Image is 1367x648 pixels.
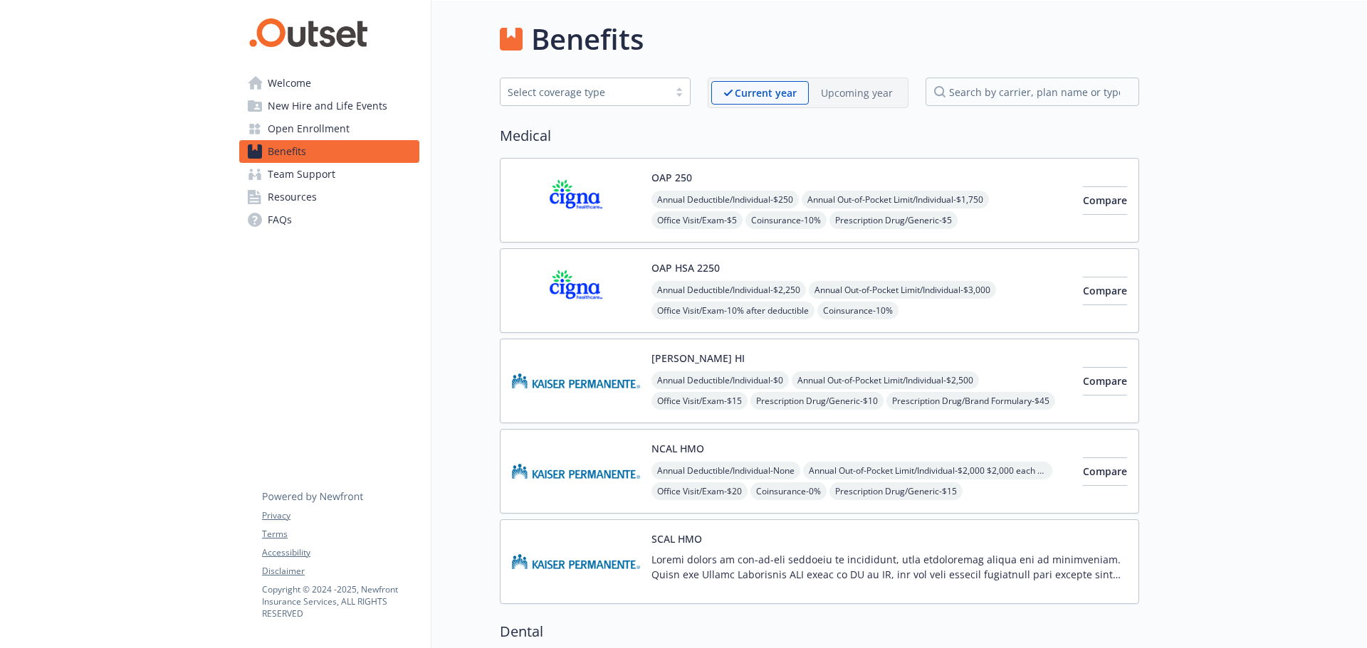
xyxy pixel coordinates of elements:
[651,260,720,275] button: OAP HSA 2250
[651,170,692,185] button: OAP 250
[1083,186,1127,215] button: Compare
[651,302,815,319] span: Office Visit/Exam - 10% after deductible
[512,351,640,411] img: Kaiser Permanente of Hawaii carrier logo
[239,208,419,231] a: FAQs
[500,621,1139,642] h2: Dental
[512,531,640,592] img: Kaiser Permanente Insurance Company carrier logo
[750,482,827,500] span: Coinsurance - 0%
[1083,284,1127,297] span: Compare
[651,392,748,410] span: Office Visit/Exam - $15
[651,482,748,500] span: Office Visit/Exam - $20
[651,462,800,479] span: Annual Deductible/Individual - None
[745,211,827,229] span: Coinsurance - 10%
[512,170,640,230] img: CIGNA carrier logo
[1083,367,1127,395] button: Compare
[239,186,419,208] a: Resources
[268,117,350,140] span: Open Enrollment
[500,125,1139,147] h2: Medical
[809,281,996,299] span: Annual Out-of-Pocket Limit/Individual - $3,000
[829,482,963,500] span: Prescription Drug/Generic - $15
[1083,457,1127,486] button: Compare
[239,72,419,95] a: Welcome
[1083,374,1127,388] span: Compare
[262,583,419,620] p: Copyright © 2024 - 2025 , Newfront Insurance Services, ALL RIGHTS RESERVED
[735,85,797,100] p: Current year
[817,302,899,319] span: Coinsurance - 10%
[239,95,419,117] a: New Hire and Life Events
[926,78,1139,106] input: search by carrier, plan name or type
[268,186,317,208] span: Resources
[829,211,958,229] span: Prescription Drug/Generic - $5
[262,565,419,578] a: Disclaimer
[508,85,661,100] div: Select coverage type
[268,208,292,231] span: FAQs
[651,191,799,208] span: Annual Deductible/Individual - $250
[262,509,419,522] a: Privacy
[239,163,419,186] a: Team Support
[651,371,789,389] span: Annual Deductible/Individual - $0
[792,371,979,389] span: Annual Out-of-Pocket Limit/Individual - $2,500
[262,546,419,559] a: Accessibility
[821,85,893,100] p: Upcoming year
[803,462,1052,479] span: Annual Out-of-Pocket Limit/Individual - $2,000 $2,000 each member in a family
[268,95,387,117] span: New Hire and Life Events
[268,72,311,95] span: Welcome
[239,117,419,140] a: Open Enrollment
[651,531,702,546] button: SCAL HMO
[886,392,1055,410] span: Prescription Drug/Brand Formulary - $45
[512,441,640,501] img: Kaiser Permanente Insurance Company carrier logo
[651,351,745,366] button: [PERSON_NAME] HI
[1083,193,1127,207] span: Compare
[651,211,743,229] span: Office Visit/Exam - $5
[750,392,884,410] span: Prescription Drug/Generic - $10
[802,191,989,208] span: Annual Out-of-Pocket Limit/Individual - $1,750
[239,140,419,163] a: Benefits
[651,281,806,299] span: Annual Deductible/Individual - $2,250
[268,163,335,186] span: Team Support
[531,18,644,60] h1: Benefits
[1083,464,1127,478] span: Compare
[262,528,419,541] a: Terms
[1083,277,1127,305] button: Compare
[651,441,704,456] button: NCAL HMO
[512,260,640,321] img: CIGNA carrier logo
[651,552,1127,582] p: Loremi dolors am con-ad-eli seddoeiu te incididunt, utla etdoloremag aliqua eni ad minimveniam. Q...
[268,140,306,163] span: Benefits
